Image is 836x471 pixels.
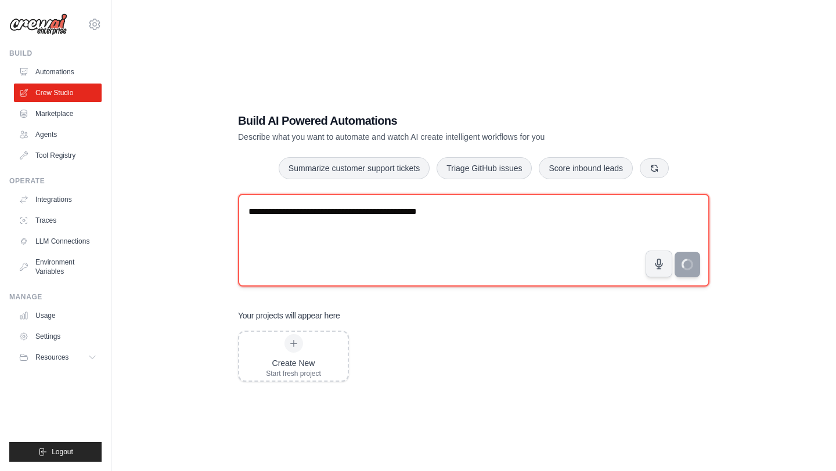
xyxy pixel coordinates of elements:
[640,158,669,178] button: Get new suggestions
[437,157,532,179] button: Triage GitHub issues
[266,357,321,369] div: Create New
[238,131,628,143] p: Describe what you want to automate and watch AI create intelligent workflows for you
[14,253,102,281] a: Environment Variables
[539,157,633,179] button: Score inbound leads
[14,125,102,144] a: Agents
[14,104,102,123] a: Marketplace
[9,49,102,58] div: Build
[279,157,430,179] button: Summarize customer support tickets
[778,415,836,471] iframe: Chat Widget
[14,348,102,367] button: Resources
[266,369,321,378] div: Start fresh project
[9,176,102,186] div: Operate
[14,63,102,81] a: Automations
[238,310,340,321] h3: Your projects will appear here
[14,211,102,230] a: Traces
[14,146,102,165] a: Tool Registry
[9,292,102,302] div: Manage
[35,353,69,362] span: Resources
[9,13,67,35] img: Logo
[14,306,102,325] a: Usage
[9,442,102,462] button: Logout
[52,447,73,456] span: Logout
[14,327,102,346] a: Settings
[14,190,102,209] a: Integrations
[14,232,102,251] a: LLM Connections
[646,251,672,277] button: Click to speak your automation idea
[14,84,102,102] a: Crew Studio
[238,113,628,129] h1: Build AI Powered Automations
